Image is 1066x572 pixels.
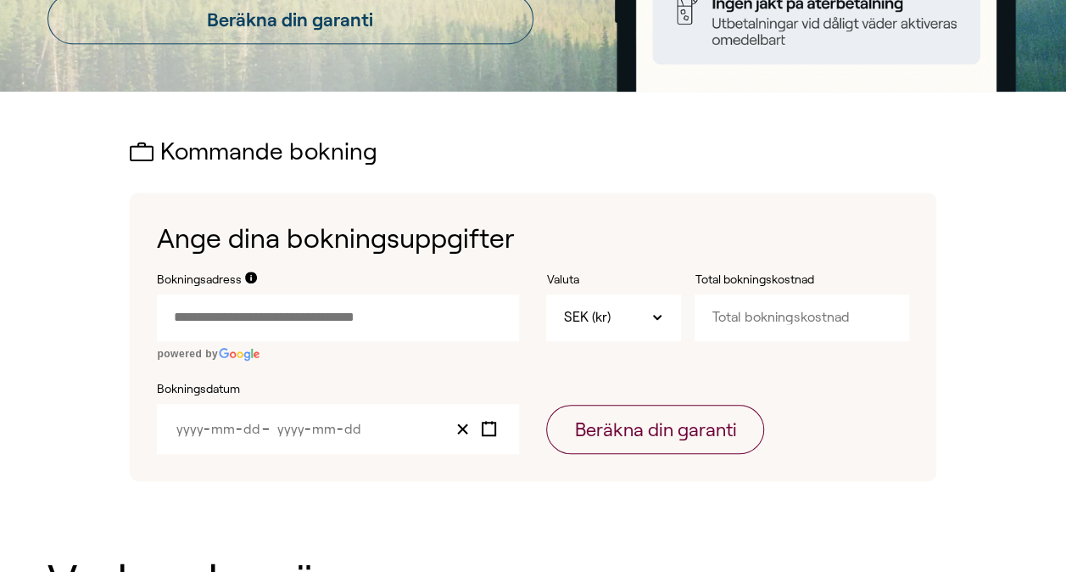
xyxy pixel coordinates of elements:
button: Toggle calendar [476,418,502,440]
span: - [204,422,210,436]
span: - [304,422,311,436]
span: - [337,422,343,436]
input: Day [243,422,261,436]
button: Beräkna din garanti [546,405,764,454]
span: - [236,422,243,436]
label: Bokningsadress [157,272,242,289]
label: Valuta [546,272,681,289]
input: Year [176,422,204,436]
h2: Kommande bokning [130,139,935,165]
img: Google logo [218,348,260,361]
input: Month [210,422,236,436]
input: Year [276,422,304,436]
input: Total bokningskostnad [695,294,908,340]
h1: Ange dina bokningsuppgifter [157,220,908,258]
span: powered by [157,348,218,360]
button: Clear value [449,418,476,440]
span: – [262,422,275,436]
span: SEK (kr) [563,308,610,327]
label: Total bokningskostnad [695,272,864,289]
label: Bokningsdatum [157,381,519,398]
input: Day [343,422,362,436]
input: Month [311,422,337,436]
